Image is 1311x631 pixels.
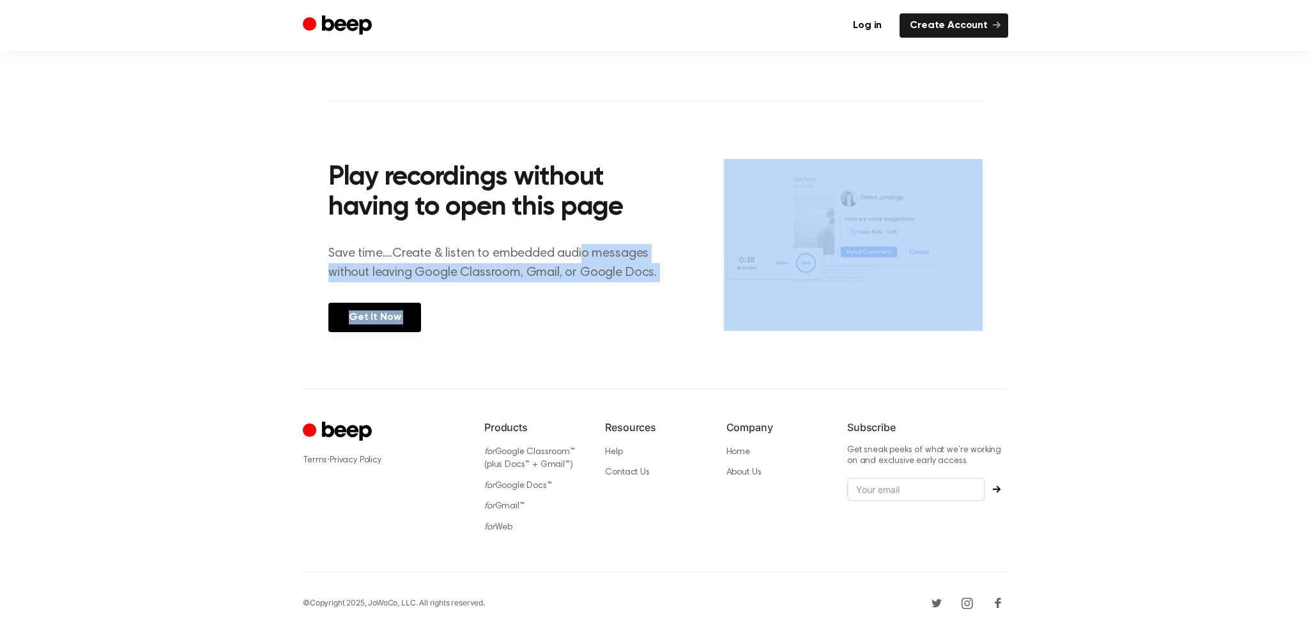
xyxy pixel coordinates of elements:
[328,303,421,332] a: Get It Now
[330,456,381,465] a: Privacy Policy
[988,593,1008,613] a: Facebook
[484,523,495,532] i: for
[484,448,495,457] i: for
[303,456,327,465] a: Terms
[484,502,495,511] i: for
[484,482,552,490] a: forGoogle Docs™
[484,523,512,532] a: forWeb
[724,159,983,331] img: Voice Comments on Docs and Recording Widget
[484,420,585,435] h6: Products
[843,13,892,38] a: Log in
[605,468,649,477] a: Contact Us
[726,420,827,435] h6: Company
[726,448,750,457] a: Home
[328,244,673,282] p: Save time....Create & listen to embedded audio messages without leaving Google Classroom, Gmail, ...
[484,448,575,470] a: forGoogle Classroom™ (plus Docs™ + Gmail™)
[847,420,1008,435] h6: Subscribe
[328,163,673,224] h2: Play recordings without having to open this page
[605,448,622,457] a: Help
[605,420,705,435] h6: Resources
[303,453,464,467] div: ·
[484,502,525,511] a: forGmail™
[985,485,1008,493] button: Subscribe
[303,13,375,38] a: Beep
[303,597,485,609] div: © Copyright 2025, JoWoCo, LLC. All rights reserved.
[484,482,495,490] i: for
[726,468,762,477] a: About Us
[926,593,947,613] a: Twitter
[900,13,1008,38] a: Create Account
[847,478,985,502] input: Your email
[957,593,977,613] a: Instagram
[847,445,1008,468] p: Get sneak peeks of what we’re working on and exclusive early access.
[303,420,375,445] a: Cruip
